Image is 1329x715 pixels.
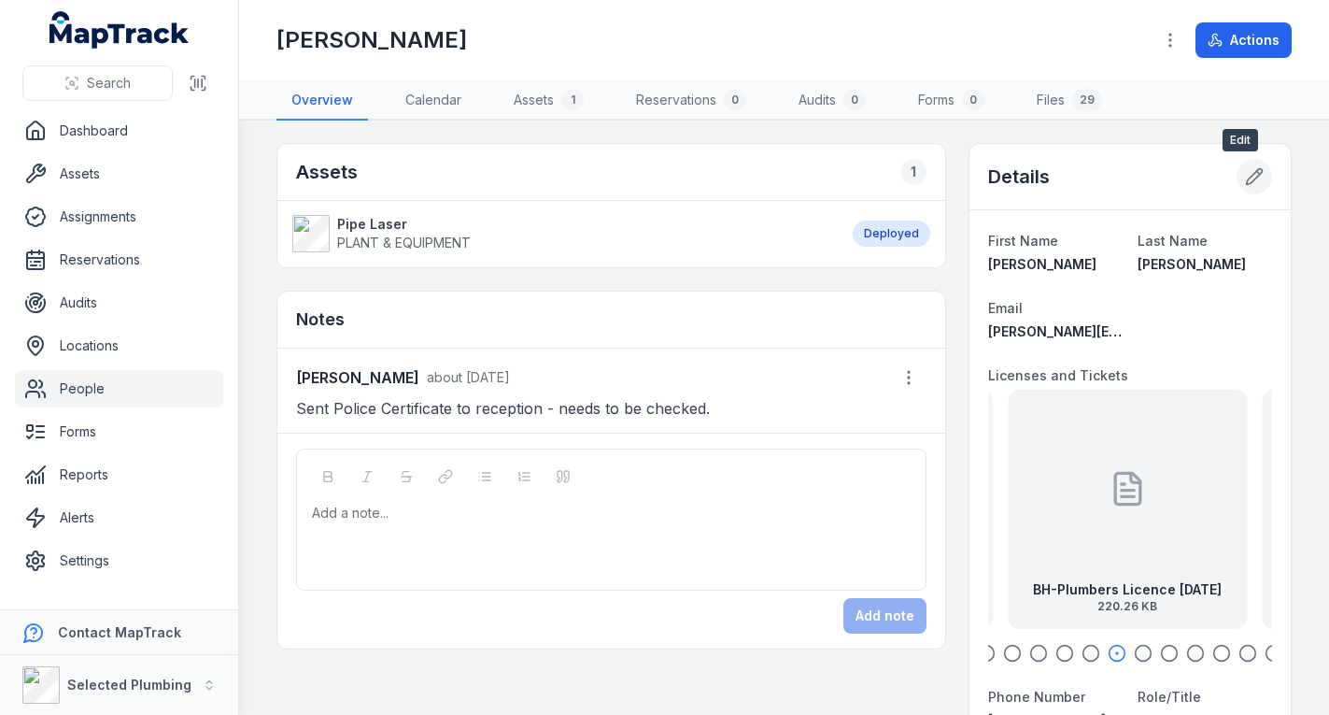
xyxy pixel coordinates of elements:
[1138,256,1246,272] span: [PERSON_NAME]
[1223,129,1258,151] span: Edit
[561,89,584,111] div: 1
[276,25,467,55] h1: [PERSON_NAME]
[427,369,510,385] time: 7/11/2025, 1:06:53 PM
[58,624,181,640] strong: Contact MapTrack
[843,89,866,111] div: 0
[1033,580,1222,599] strong: BH-Plumbers Licence [DATE]
[499,81,599,121] a: Assets1
[1022,81,1117,121] a: Files29
[988,233,1058,249] span: First Name
[784,81,881,121] a: Audits0
[724,89,746,111] div: 0
[87,74,131,93] span: Search
[15,241,223,279] a: Reservations
[988,300,1023,316] span: Email
[1195,22,1292,58] button: Actions
[22,65,173,101] button: Search
[296,395,926,422] p: Sent Police Certificate to reception - needs to be checked.
[988,689,1085,705] span: Phone Number
[296,307,345,333] h3: Notes
[15,370,223,408] a: People
[49,11,190,49] a: MapTrack
[276,81,368,121] a: Overview
[15,112,223,150] a: Dashboard
[15,413,223,450] a: Forms
[988,164,1050,190] h2: Details
[15,284,223,322] a: Audits
[1033,599,1222,614] span: 220.26 KB
[296,366,419,389] strong: [PERSON_NAME]
[988,367,1128,383] span: Licenses and Tickets
[1072,89,1102,111] div: 29
[337,215,471,234] strong: Pipe Laser
[427,369,510,385] span: about [DATE]
[1138,233,1208,249] span: Last Name
[988,256,1096,272] span: [PERSON_NAME]
[903,81,999,121] a: Forms0
[1138,689,1201,705] span: Role/Title
[900,159,926,185] div: 1
[67,677,191,693] strong: Selected Plumbing
[962,89,984,111] div: 0
[15,327,223,365] a: Locations
[337,235,471,250] span: PLANT & EQUIPMENT
[15,542,223,579] a: Settings
[390,81,476,121] a: Calendar
[292,215,834,252] a: Pipe LaserPLANT & EQUIPMENT
[15,155,223,193] a: Assets
[15,499,223,536] a: Alerts
[15,198,223,236] a: Assignments
[988,323,1322,339] span: [PERSON_NAME][EMAIL_ADDRESS][DOMAIN_NAME]
[853,221,930,247] div: Deployed
[296,159,358,185] h2: Assets
[15,456,223,493] a: Reports
[621,81,761,121] a: Reservations0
